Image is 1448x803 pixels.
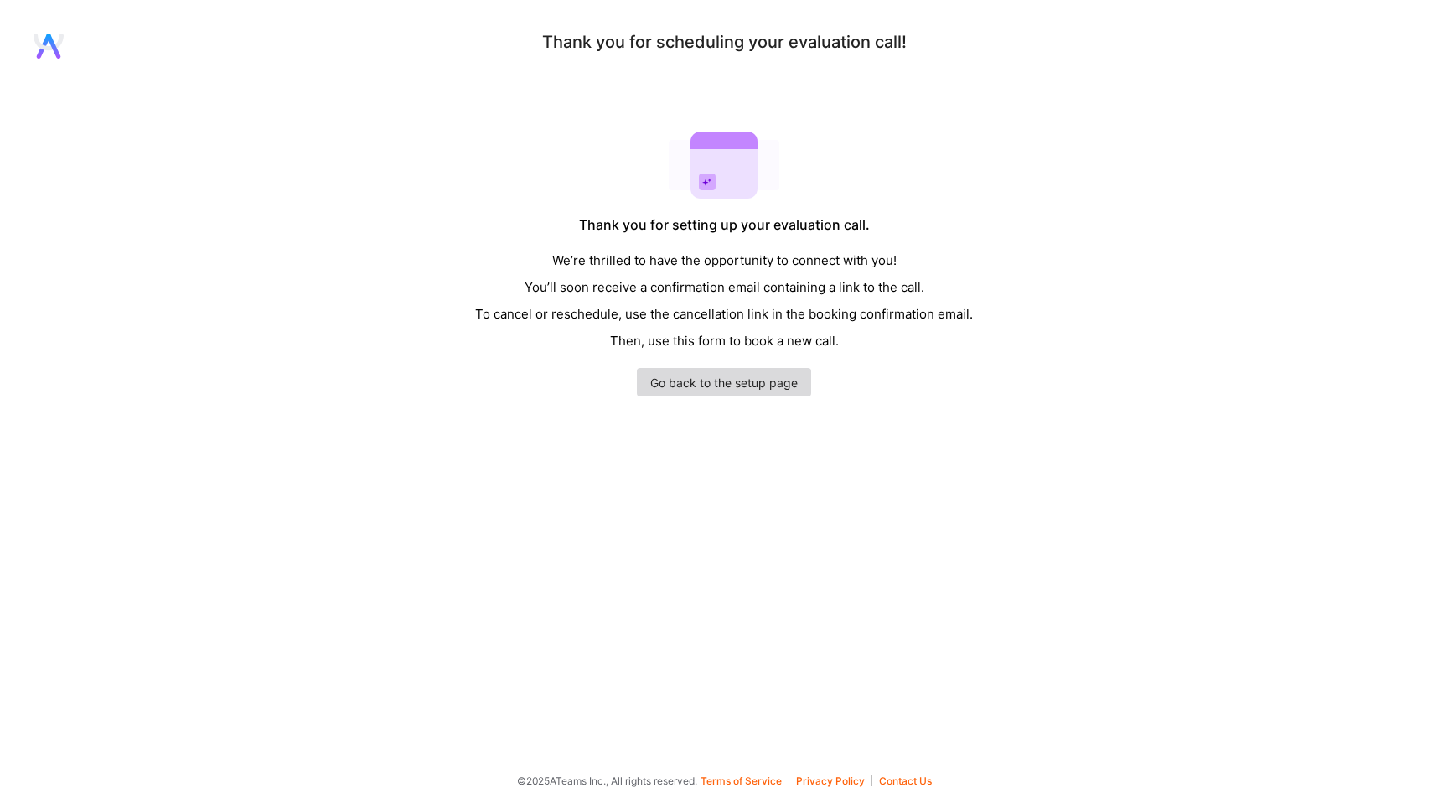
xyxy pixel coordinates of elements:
a: Go back to the setup page [637,368,811,396]
button: Terms of Service [701,775,789,786]
div: We’re thrilled to have the opportunity to connect with you! You’ll soon receive a confirmation em... [475,247,973,355]
button: Privacy Policy [796,775,872,786]
div: Thank you for setting up your evaluation call. [579,216,870,234]
button: Contact Us [879,775,932,786]
span: © 2025 ATeams Inc., All rights reserved. [517,772,697,790]
div: Thank you for scheduling your evaluation call! [542,34,907,51]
